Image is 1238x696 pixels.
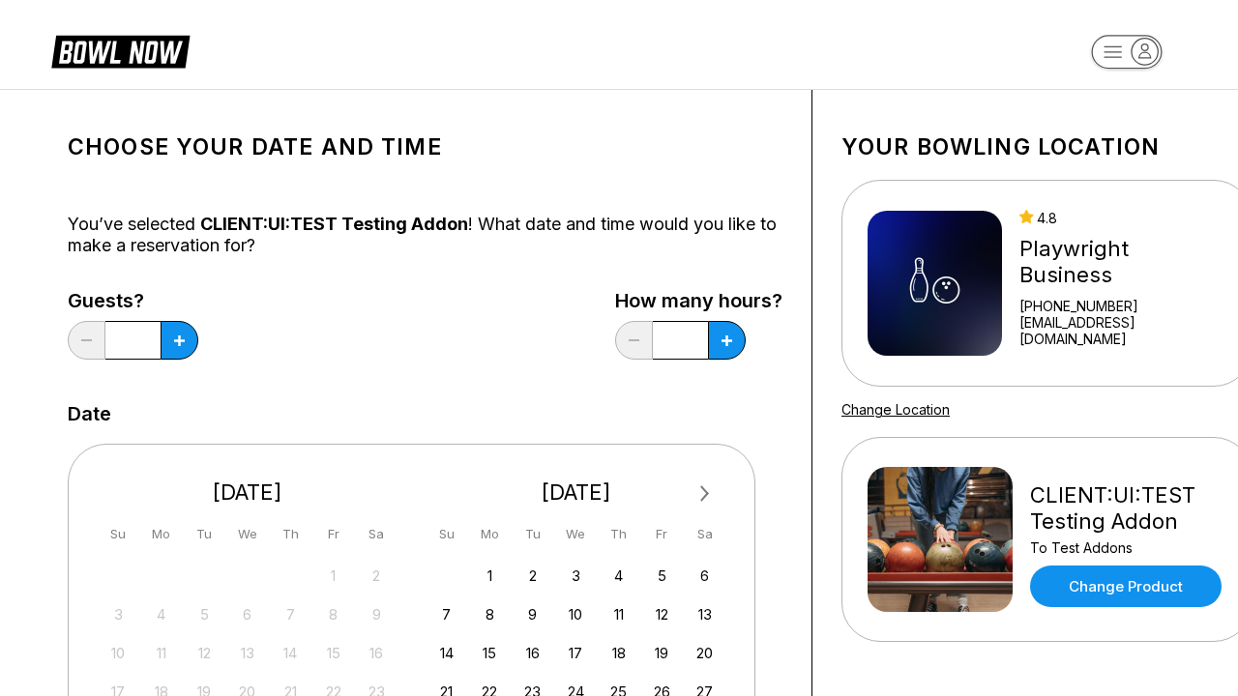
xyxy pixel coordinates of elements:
div: Not available Thursday, August 14th, 2025 [278,640,304,666]
div: Th [278,521,304,547]
div: Mo [148,521,174,547]
h1: Choose your Date and time [68,133,782,160]
div: Not available Saturday, August 16th, 2025 [364,640,390,666]
img: CLIENT:UI:TEST Testing Addon [868,467,1013,612]
div: To Test Addons [1030,539,1226,556]
div: [DATE] [98,479,398,506]
div: Choose Sunday, September 7th, 2025 [433,601,459,627]
div: Not available Friday, August 1st, 2025 [320,563,346,589]
div: Not available Saturday, August 2nd, 2025 [364,563,390,589]
div: Choose Saturday, September 6th, 2025 [692,563,718,589]
div: Not available Monday, August 4th, 2025 [148,601,174,627]
div: Choose Tuesday, September 16th, 2025 [519,640,545,666]
div: Not available Wednesday, August 6th, 2025 [234,601,260,627]
a: Change Product [1030,565,1222,607]
div: Choose Wednesday, September 10th, 2025 [563,601,589,627]
img: Playwright Business [868,211,1002,356]
div: 4.8 [1019,210,1226,226]
div: Su [433,521,459,547]
div: Choose Thursday, September 18th, 2025 [605,640,632,666]
div: Not available Friday, August 15th, 2025 [320,640,346,666]
div: Playwright Business [1019,236,1226,288]
label: How many hours? [615,290,782,311]
div: You’ve selected ! What date and time would you like to make a reservation for? [68,214,782,256]
a: [EMAIL_ADDRESS][DOMAIN_NAME] [1019,314,1226,347]
div: Choose Friday, September 5th, 2025 [649,563,675,589]
div: Not available Thursday, August 7th, 2025 [278,601,304,627]
div: Not available Tuesday, August 5th, 2025 [192,601,218,627]
div: Su [105,521,132,547]
div: Choose Monday, September 15th, 2025 [477,640,503,666]
div: Tu [192,521,218,547]
div: Not available Tuesday, August 12th, 2025 [192,640,218,666]
div: Not available Sunday, August 10th, 2025 [105,640,132,666]
div: Choose Tuesday, September 9th, 2025 [519,601,545,627]
div: Fr [320,521,346,547]
div: Tu [519,521,545,547]
label: Date [68,403,111,424]
div: CLIENT:UI:TEST Testing Addon [1030,482,1226,535]
div: Choose Saturday, September 20th, 2025 [692,640,718,666]
div: Choose Monday, September 8th, 2025 [477,601,503,627]
div: [DATE] [427,479,726,506]
div: Not available Sunday, August 3rd, 2025 [105,601,132,627]
div: [PHONE_NUMBER] [1019,298,1226,314]
label: Guests? [68,290,198,311]
div: Choose Tuesday, September 2nd, 2025 [519,563,545,589]
div: Choose Thursday, September 11th, 2025 [605,601,632,627]
div: We [234,521,260,547]
span: CLIENT:UI:TEST Testing Addon [200,214,468,234]
div: Sa [692,521,718,547]
div: Not available Saturday, August 9th, 2025 [364,601,390,627]
div: Choose Saturday, September 13th, 2025 [692,601,718,627]
div: Choose Monday, September 1st, 2025 [477,563,503,589]
div: Choose Wednesday, September 17th, 2025 [563,640,589,666]
div: Choose Friday, September 12th, 2025 [649,601,675,627]
a: Change Location [841,401,950,418]
div: Th [605,521,632,547]
div: Choose Thursday, September 4th, 2025 [605,563,632,589]
div: Not available Wednesday, August 13th, 2025 [234,640,260,666]
div: Sa [364,521,390,547]
div: Choose Sunday, September 14th, 2025 [433,640,459,666]
div: Not available Friday, August 8th, 2025 [320,601,346,627]
button: Next Month [690,478,721,509]
div: Choose Wednesday, September 3rd, 2025 [563,563,589,589]
div: Fr [649,521,675,547]
div: Not available Monday, August 11th, 2025 [148,640,174,666]
div: Choose Friday, September 19th, 2025 [649,640,675,666]
div: Mo [477,521,503,547]
div: We [563,521,589,547]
